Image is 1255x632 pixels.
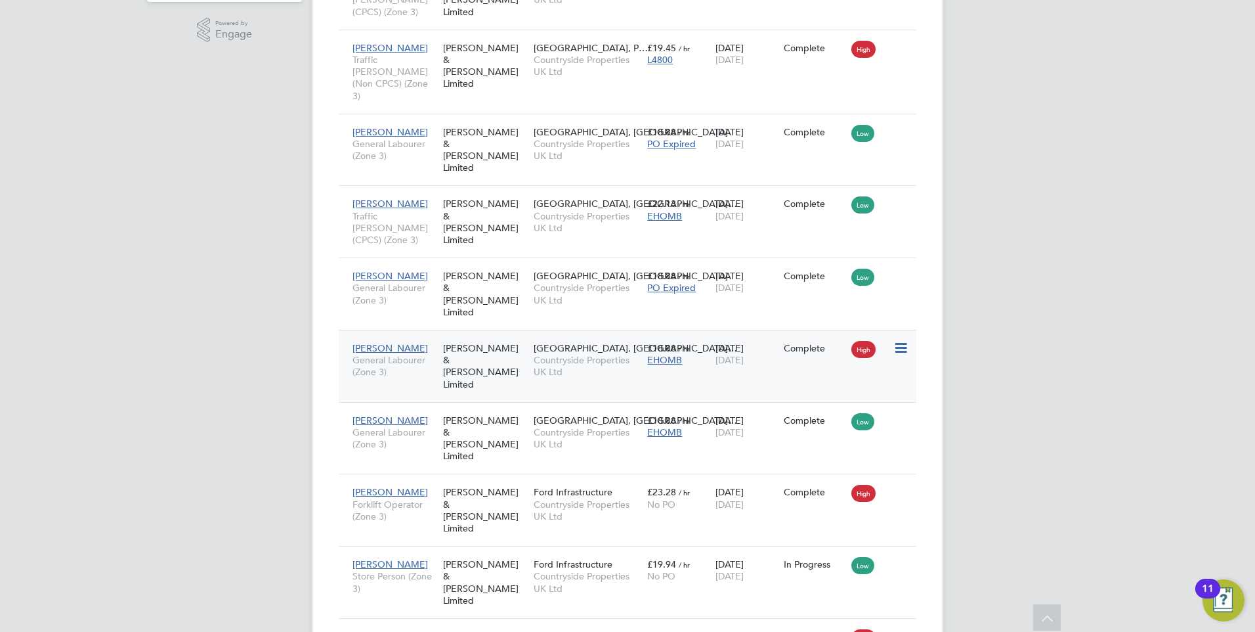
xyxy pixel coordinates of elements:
span: Powered by [215,18,252,29]
span: / hr [679,560,690,570]
span: [DATE] [715,282,744,294]
div: Complete [784,126,845,138]
span: [GEOGRAPHIC_DATA], [GEOGRAPHIC_DATA]… [534,342,737,354]
a: [PERSON_NAME]General Labourer (Zone 3)[PERSON_NAME] & [PERSON_NAME] Limited[GEOGRAPHIC_DATA], [GE... [349,263,916,274]
span: / hr [679,416,690,426]
div: [DATE] [712,35,780,72]
div: Complete [784,198,845,210]
span: [PERSON_NAME] [352,42,428,54]
span: EHOMB [647,426,682,438]
span: Low [851,269,874,286]
span: No PO [647,499,675,510]
span: PO Expired [647,138,696,150]
span: Engage [215,29,252,40]
a: [PERSON_NAME]General Labourer (Zone 3)[PERSON_NAME] & [PERSON_NAME] Limited[GEOGRAPHIC_DATA], [GE... [349,407,916,418]
div: [PERSON_NAME] & [PERSON_NAME] Limited [440,408,530,469]
div: [PERSON_NAME] & [PERSON_NAME] Limited [440,35,530,97]
span: [GEOGRAPHIC_DATA], [GEOGRAPHIC_DATA]… [534,415,737,426]
span: No PO [647,570,675,582]
span: [PERSON_NAME] [352,415,428,426]
span: High [851,485,876,502]
span: Low [851,557,874,574]
span: £19.94 [647,558,676,570]
span: General Labourer (Zone 3) [352,354,436,378]
span: EHOMB [647,210,682,222]
div: [PERSON_NAME] & [PERSON_NAME] Limited [440,120,530,181]
span: £19.45 [647,42,676,54]
a: [PERSON_NAME]Traffic [PERSON_NAME] (CPCS) (Zone 3)[PERSON_NAME] & [PERSON_NAME] Limited[GEOGRAPHI... [349,191,916,202]
span: Traffic [PERSON_NAME] (CPCS) (Zone 3) [352,210,436,246]
a: [PERSON_NAME]General Labourer (Zone 3)[PERSON_NAME] & [PERSON_NAME] Limited[GEOGRAPHIC_DATA], [GE... [349,335,916,346]
span: [DATE] [715,138,744,150]
div: [PERSON_NAME] & [PERSON_NAME] Limited [440,263,530,325]
a: [PERSON_NAME]Forklift Operator (Zone 3)[PERSON_NAME] & [PERSON_NAME] LimitedFord InfrastructureCo... [349,479,916,490]
a: [PERSON_NAME]Traffic [PERSON_NAME] (Non CPCS) (Zone 3)[PERSON_NAME] & [PERSON_NAME] Limited[GEOGR... [349,35,916,46]
span: [DATE] [715,54,744,66]
span: [GEOGRAPHIC_DATA], [GEOGRAPHIC_DATA] [534,126,728,138]
div: [DATE] [712,408,780,445]
span: [DATE] [715,354,744,366]
a: [PERSON_NAME]Store Person (Zone 3)[PERSON_NAME] & [PERSON_NAME] LimitedFord InfrastructureCountry... [349,551,916,562]
span: Ford Infrastructure [534,486,612,498]
div: [DATE] [712,263,780,300]
div: [PERSON_NAME] & [PERSON_NAME] Limited [440,191,530,252]
a: [PERSON_NAME]General Labourer (Zone 3)[PERSON_NAME] & [PERSON_NAME] Limited[GEOGRAPHIC_DATA], [GE... [349,119,916,130]
span: £18.88 [647,126,676,138]
div: [PERSON_NAME] & [PERSON_NAME] Limited [440,480,530,541]
span: EHOMB [647,354,682,366]
span: [PERSON_NAME] [352,486,428,498]
span: PO Expired [647,282,696,294]
span: [DATE] [715,426,744,438]
span: Ford Infrastructure [534,558,612,570]
div: [DATE] [712,552,780,589]
span: General Labourer (Zone 3) [352,426,436,450]
span: Countryside Properties UK Ltd [534,138,641,162]
div: 11 [1202,589,1214,606]
span: / hr [679,487,690,497]
div: Complete [784,270,845,282]
span: / hr [679,43,690,53]
span: Countryside Properties UK Ltd [534,54,641,78]
span: [GEOGRAPHIC_DATA], P… [534,42,648,54]
div: [DATE] [712,336,780,372]
span: Low [851,413,874,430]
span: [DATE] [715,499,744,510]
span: £18.88 [647,415,676,426]
div: In Progress [784,558,845,570]
span: [PERSON_NAME] [352,126,428,138]
span: Countryside Properties UK Ltd [534,570,641,594]
span: / hr [679,199,690,209]
div: Complete [784,342,845,354]
span: / hr [679,271,690,281]
span: Forklift Operator (Zone 3) [352,499,436,522]
span: [GEOGRAPHIC_DATA], [GEOGRAPHIC_DATA] [534,270,728,282]
span: Low [851,196,874,214]
span: / hr [679,127,690,137]
span: Countryside Properties UK Ltd [534,210,641,234]
button: Open Resource Center, 11 new notifications [1202,579,1244,621]
span: Countryside Properties UK Ltd [534,499,641,522]
span: Countryside Properties UK Ltd [534,354,641,378]
div: [PERSON_NAME] & [PERSON_NAME] Limited [440,336,530,397]
div: Complete [784,42,845,54]
span: £22.13 [647,198,676,210]
span: General Labourer (Zone 3) [352,282,436,305]
span: £18.88 [647,270,676,282]
span: Low [851,125,874,142]
span: [GEOGRAPHIC_DATA], [GEOGRAPHIC_DATA]… [534,198,737,210]
span: [PERSON_NAME] [352,198,428,210]
a: Powered byEngage [197,18,253,43]
span: Countryside Properties UK Ltd [534,426,641,450]
div: [DATE] [712,480,780,516]
span: £18.88 [647,342,676,354]
span: High [851,41,876,58]
span: High [851,341,876,358]
span: Store Person (Zone 3) [352,570,436,594]
div: [DATE] [712,120,780,156]
span: [PERSON_NAME] [352,558,428,570]
div: Complete [784,415,845,426]
div: Complete [784,486,845,498]
span: [PERSON_NAME] [352,342,428,354]
span: / hr [679,344,690,353]
span: [DATE] [715,210,744,222]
